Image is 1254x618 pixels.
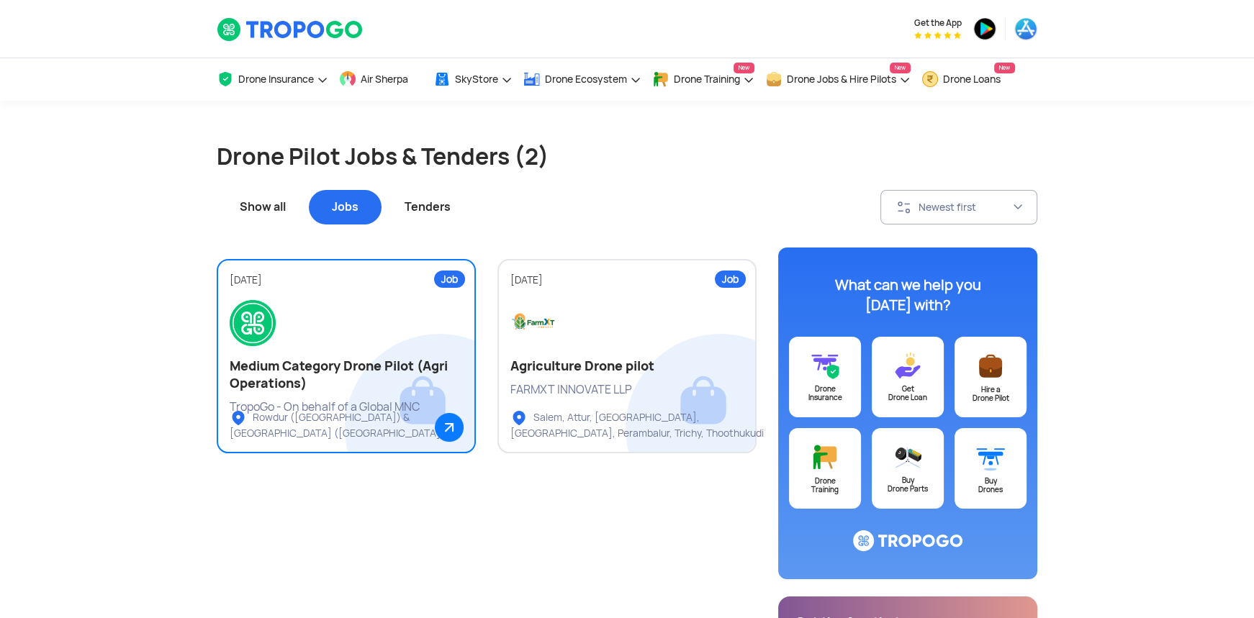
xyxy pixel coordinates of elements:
[811,442,839,472] img: ic_training@3x.svg
[230,358,463,392] h2: Medium Category Drone Pilot (Agri Operations)
[955,386,1027,403] div: Hire a Drone Pilot
[789,428,861,509] a: DroneTraining
[230,409,487,440] div: Rowdur ([GEOGRAPHIC_DATA]) & [GEOGRAPHIC_DATA] ([GEOGRAPHIC_DATA])
[510,409,767,440] div: Salem, Attur, [GEOGRAPHIC_DATA], [GEOGRAPHIC_DATA], Perambalur, Trichy, Thoothukudi
[872,428,944,509] a: BuyDrone Parts
[361,73,408,85] span: Air Sherpa
[973,17,996,40] img: ic_playstore.png
[872,385,944,402] div: Get Drone Loan
[893,351,922,380] img: ic_loans@3x.svg
[955,477,1027,494] div: Buy Drones
[510,273,744,287] div: [DATE]
[734,63,754,73] span: New
[523,58,641,101] a: Drone Ecosystem
[230,399,463,415] div: TropoGo - On behalf of a Global MNC
[893,442,922,471] img: ic_droneparts@3x.svg
[510,300,556,346] img: logo1.jpg
[497,259,757,453] a: Job[DATE]Agriculture Drone pilotFARMXT INNOVATE LLPSalem, Attur, [GEOGRAPHIC_DATA], [GEOGRAPHIC_D...
[811,351,839,380] img: ic_drone_insurance@3x.svg
[433,58,513,101] a: SkyStore
[914,17,962,29] span: Get the App
[382,190,474,224] div: Tenders
[765,58,911,101] a: Drone Jobs & Hire PilotsNew
[230,409,247,427] img: ic_locationlist.svg
[217,141,1037,173] h1: Drone Pilot Jobs & Tenders (2)
[890,63,911,73] span: New
[872,337,944,417] a: GetDrone Loan
[789,337,861,417] a: DroneInsurance
[339,58,423,101] a: Air Sherpa
[217,58,328,101] a: Drone Insurance
[994,63,1015,73] span: New
[510,382,744,398] div: FARMXT INNOVATE LLP
[976,351,1005,381] img: ic_postajob@3x.svg
[789,477,861,494] div: Drone Training
[715,271,746,288] div: Job
[955,337,1027,417] a: Hire aDrone Pilot
[545,73,627,85] span: Drone Ecosystem
[217,190,309,224] div: Show all
[955,428,1027,509] a: BuyDrones
[1014,17,1037,40] img: ic_appstore.png
[787,73,896,85] span: Drone Jobs & Hire Pilots
[510,409,528,427] img: ic_locationlist.svg
[789,385,861,402] div: Drone Insurance
[818,275,998,315] div: What can we help you [DATE] with?
[943,73,1001,85] span: Drone Loans
[435,413,464,442] img: ic_arrow_popup.png
[455,73,498,85] span: SkyStore
[434,271,465,288] div: Job
[976,442,1005,472] img: ic_buydrone@3x.svg
[872,476,944,494] div: Buy Drone Parts
[217,259,476,453] a: Job[DATE]Medium Category Drone Pilot (Agri Operations)TropoGo - On behalf of a Global MNCRowdur (...
[230,300,276,346] img: logo.png
[853,530,962,552] img: ic_logo@3x.svg
[217,17,364,42] img: TropoGo Logo
[238,73,314,85] span: Drone Insurance
[674,73,740,85] span: Drone Training
[510,358,744,375] h2: Agriculture Drone pilot
[880,190,1037,224] button: Newest first
[921,58,1015,101] a: Drone LoansNew
[652,58,754,101] a: Drone TrainingNew
[914,32,961,39] img: App Raking
[230,273,463,287] div: [DATE]
[919,201,1012,214] div: Newest first
[309,190,382,224] div: Jobs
